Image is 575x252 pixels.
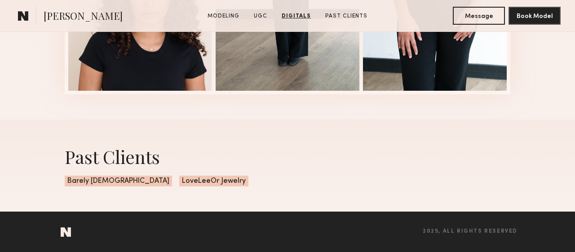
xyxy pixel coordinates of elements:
[509,7,561,25] button: Book Model
[65,176,172,186] span: Barely [DEMOGRAPHIC_DATA]
[423,229,517,234] span: 2025, all rights reserved
[44,9,123,25] span: [PERSON_NAME]
[179,176,248,186] span: LoveLeeOr Jewelry
[204,12,243,20] a: Modeling
[250,12,271,20] a: UGC
[278,12,314,20] a: Digitals
[509,12,561,19] a: Book Model
[322,12,371,20] a: Past Clients
[453,7,505,25] button: Message
[65,145,510,168] div: Past Clients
